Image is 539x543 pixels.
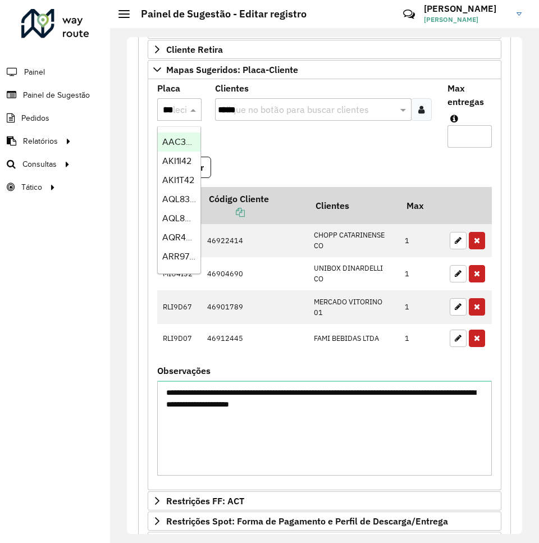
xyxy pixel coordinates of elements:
td: RLI9D67 [157,290,202,323]
td: 46912445 [202,324,308,353]
span: Restrições Spot: Forma de Pagamento e Perfil de Descarga/Entrega [166,517,448,526]
th: Código Cliente [202,187,308,224]
span: [PERSON_NAME] [424,15,508,25]
span: Pedidos [21,112,49,124]
span: AKI1T42 [162,175,194,185]
span: Consultas [22,158,57,170]
a: Contato Rápido [397,2,421,26]
a: Cliente Retira [148,40,501,59]
label: Clientes [215,81,249,95]
h3: [PERSON_NAME] [424,3,508,14]
a: Copiar [209,207,245,218]
td: RLI9D07 [157,324,202,353]
ng-dropdown-panel: Options list [157,126,201,274]
span: Mapas Sugeridos: Placa-Cliente [166,65,298,74]
td: 1 [399,290,444,323]
td: MIU4I32 [157,257,202,290]
td: FAMI BEBIDAS LTDA [308,324,399,353]
span: Relatórios [23,135,58,147]
label: Max entregas [447,81,492,108]
a: Restrições FF: ACT [148,491,501,510]
label: Observações [157,364,211,377]
td: 46904690 [202,257,308,290]
span: AQR4538 [162,232,201,242]
span: AAC3826 [162,137,201,147]
a: Mapas Sugeridos: Placa-Cliente [148,60,501,79]
td: UNIBOX DINARDELLI CO [308,257,399,290]
span: Cliente Retira [166,45,223,54]
td: 1 [399,324,444,353]
div: Mapas Sugeridos: Placa-Cliente [148,79,501,491]
label: Placa [157,81,180,95]
td: 46901789 [202,290,308,323]
td: 1 [399,224,444,257]
span: Tático [21,181,42,193]
td: CHOPP CATARINENSE CO [308,224,399,257]
span: AQL8D07 [162,213,201,223]
td: MERCADO VITORINO 01 [308,290,399,323]
span: Painel [24,66,45,78]
th: Max [399,187,444,224]
td: 1 [399,257,444,290]
span: Painel de Sugestão [23,89,90,101]
span: Restrições FF: ACT [166,496,244,505]
h2: Painel de Sugestão - Editar registro [130,8,307,20]
th: Clientes [308,187,399,224]
span: AQL8307 [162,194,200,204]
span: AKI1I42 [162,156,191,166]
em: Máximo de clientes que serão colocados na mesma rota com os clientes informados [450,114,458,123]
span: ARR9737 [162,252,199,261]
td: 46922414 [202,224,308,257]
a: Restrições Spot: Forma de Pagamento e Perfil de Descarga/Entrega [148,512,501,531]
